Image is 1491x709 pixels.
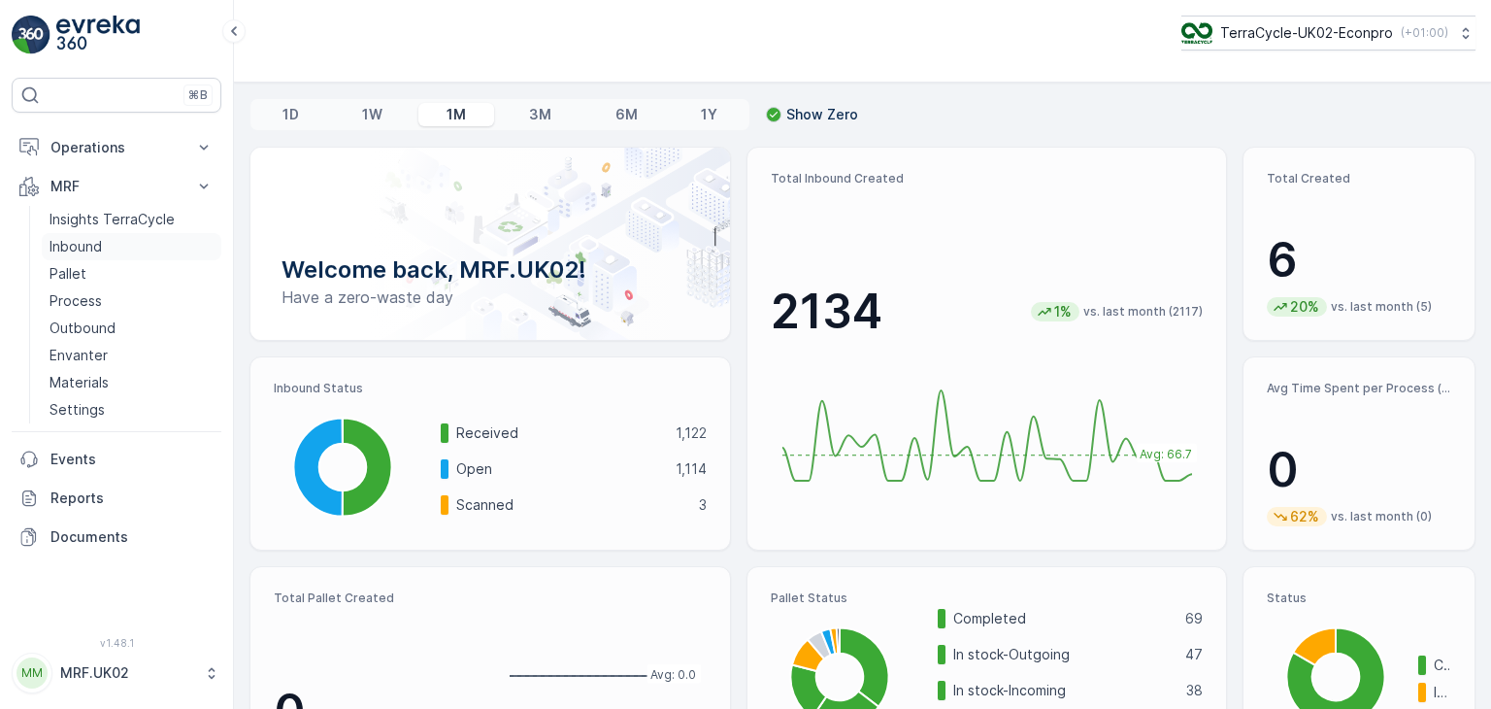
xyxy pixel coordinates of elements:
p: MRF.UK02 [60,663,194,683]
div: MM [17,658,48,689]
p: 0 [1267,441,1451,499]
p: Events [50,450,214,469]
p: 69 [1185,609,1203,628]
a: Materials [42,369,221,396]
p: 3M [529,105,551,124]
p: 1% [1052,302,1074,321]
a: Insights TerraCycle [42,206,221,233]
p: vs. last month (2117) [1083,304,1203,320]
p: Settings [50,400,105,420]
a: Settings [42,396,221,423]
p: vs. last month (0) [1331,509,1432,524]
p: Reports [50,489,214,508]
p: 1,114 [676,459,707,479]
p: Inbound Status [274,381,707,396]
p: 6M [615,105,638,124]
p: Insights TerraCycle [50,210,175,229]
p: 1W [362,105,382,124]
p: In progress [1434,683,1451,702]
p: 47 [1185,645,1203,664]
img: logo [12,16,50,54]
button: MRF [12,167,221,206]
p: Inbound [50,237,102,256]
a: Reports [12,479,221,518]
p: vs. last month (5) [1331,299,1432,315]
p: Scanned [456,495,686,515]
p: Have a zero-waste day [282,286,699,309]
p: Completed [953,609,1174,628]
a: Inbound [42,233,221,260]
p: Received [456,423,663,443]
p: Outbound [50,319,116,338]
a: Process [42,287,221,315]
a: Outbound [42,315,221,342]
p: Materials [50,373,109,392]
img: terracycle_logo_wKaHoWT.png [1181,22,1212,44]
p: MRF [50,177,182,196]
p: 38 [1186,681,1203,700]
p: 1M [447,105,466,124]
img: logo_light-DOdMpM7g.png [56,16,140,54]
button: Operations [12,128,221,167]
p: ( +01:00 ) [1401,25,1448,41]
p: 20% [1288,297,1321,317]
p: Open [456,459,663,479]
p: Total Created [1267,171,1451,186]
p: Completed [1434,656,1451,675]
p: 62% [1288,507,1321,526]
p: Operations [50,138,182,157]
p: Envanter [50,346,108,365]
p: 1Y [701,105,717,124]
p: Avg Time Spent per Process (hr) [1267,381,1451,396]
p: Show Zero [786,105,858,124]
p: In stock-Incoming [953,681,1175,700]
p: Process [50,291,102,311]
a: Documents [12,518,221,557]
a: Events [12,440,221,479]
p: Pallet Status [771,591,1204,606]
p: Total Pallet Created [274,591,482,606]
p: 1,122 [676,423,707,443]
p: 1D [282,105,299,124]
button: TerraCycle-UK02-Econpro(+01:00) [1181,16,1475,51]
p: Status [1267,591,1451,606]
p: ⌘B [188,87,208,103]
button: MMMRF.UK02 [12,653,221,693]
p: 3 [699,495,707,515]
a: Envanter [42,342,221,369]
p: Welcome back, MRF.UK02! [282,254,699,286]
a: Pallet [42,260,221,287]
p: Documents [50,527,214,547]
p: In stock-Outgoing [953,645,1174,664]
p: 2134 [771,283,882,341]
p: Total Inbound Created [771,171,1204,186]
p: Pallet [50,264,86,284]
span: v 1.48.1 [12,637,221,649]
p: TerraCycle-UK02-Econpro [1220,23,1393,43]
p: 6 [1267,231,1451,289]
